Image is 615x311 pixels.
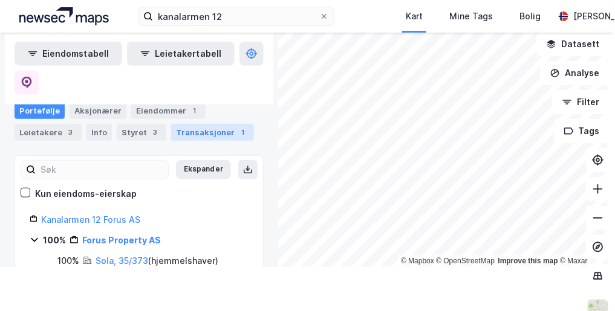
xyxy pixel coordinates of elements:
[171,124,254,141] div: Transaksjoner
[36,161,168,179] input: Søk
[35,187,137,201] div: Kun eiendoms-eierskap
[237,126,249,138] div: 1
[555,253,615,311] div: Kontrollprogram for chat
[127,42,235,66] button: Leietakertabell
[437,257,495,265] a: OpenStreetMap
[189,104,201,117] div: 1
[406,9,423,24] div: Kart
[86,124,112,141] div: Info
[65,126,77,138] div: 3
[555,253,615,311] iframe: Chat Widget
[554,119,610,143] button: Tags
[57,254,79,268] div: 100%
[19,7,109,25] img: logo.a4113a55bc3d86da70a041830d287a7e.svg
[41,214,140,225] a: Kanalarmen 12 Forus AS
[15,124,82,141] div: Leietakere
[70,102,126,119] div: Aksjonærer
[498,257,558,265] a: Improve this map
[153,7,319,25] input: Søk på adresse, matrikkel, gårdeiere, leietakere eller personer
[131,102,206,119] div: Eiendommer
[15,42,122,66] button: Eiendomstabell
[176,160,231,179] button: Ekspander
[82,235,161,245] a: Forus Property AS
[519,9,541,24] div: Bolig
[401,257,434,265] a: Mapbox
[149,126,161,138] div: 3
[96,254,218,268] div: ( hjemmelshaver )
[15,102,65,119] div: Portefølje
[96,255,148,266] a: Sola, 35/373
[536,32,610,56] button: Datasett
[117,124,166,141] div: Styret
[449,9,493,24] div: Mine Tags
[43,233,66,248] div: 100%
[540,61,610,85] button: Analyse
[552,90,610,114] button: Filter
